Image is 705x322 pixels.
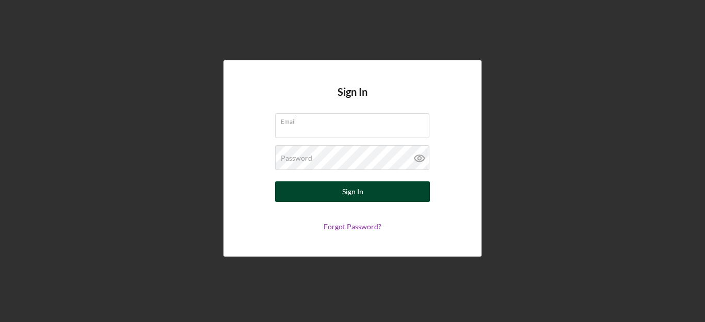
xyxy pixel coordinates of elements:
h4: Sign In [338,86,367,113]
label: Email [281,114,429,125]
button: Sign In [275,181,430,202]
div: Sign In [342,181,363,202]
label: Password [281,154,312,162]
a: Forgot Password? [324,222,381,231]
